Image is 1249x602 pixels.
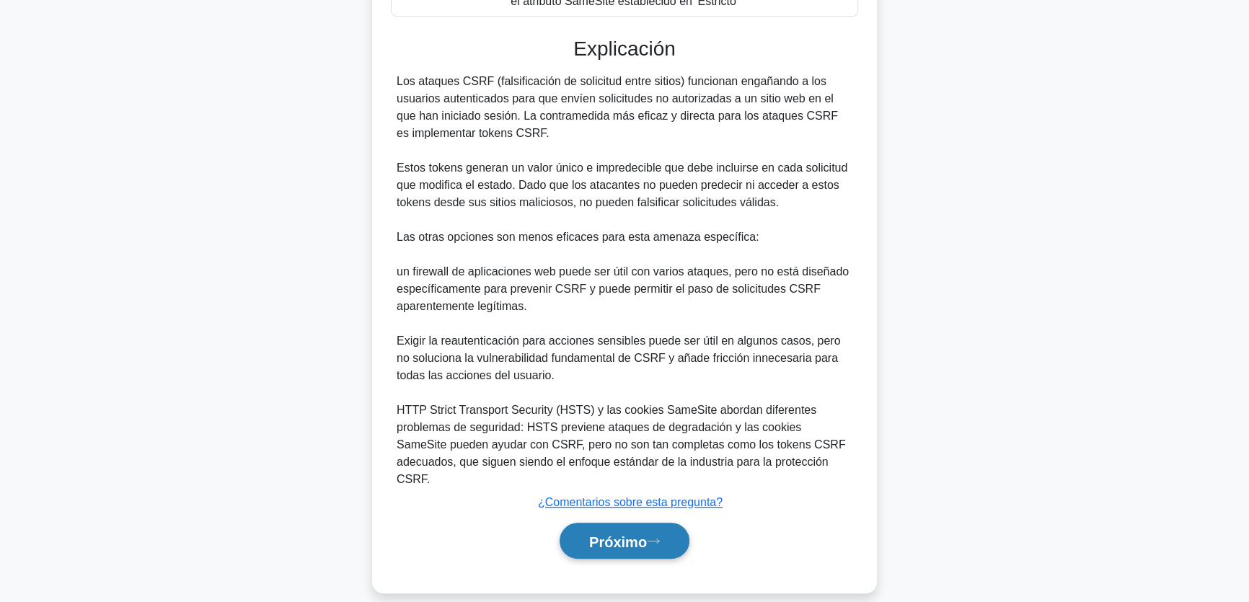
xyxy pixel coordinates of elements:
font: Las otras opciones son menos eficaces para esta amenaza específica: [397,231,759,243]
font: Exigir la reautenticación para acciones sensibles puede ser útil en algunos casos, pero no soluci... [397,335,840,381]
button: Próximo [560,523,689,559]
font: Próximo [589,534,647,549]
font: un firewall de aplicaciones web puede ser útil con varios ataques, pero no está diseñado específi... [397,265,849,312]
a: ¿Comentarios sobre esta pregunta? [538,496,723,508]
font: Explicación [573,37,676,60]
font: Estos tokens generan un valor único e impredecible que debe incluirse en cada solicitud que modif... [397,161,847,208]
font: HTTP Strict Transport Security (HSTS) y las cookies SameSite abordan diferentes problemas de segu... [397,404,846,485]
font: Los ataques CSRF (falsificación de solicitud entre sitios) funcionan engañando a los usuarios aut... [397,75,838,139]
